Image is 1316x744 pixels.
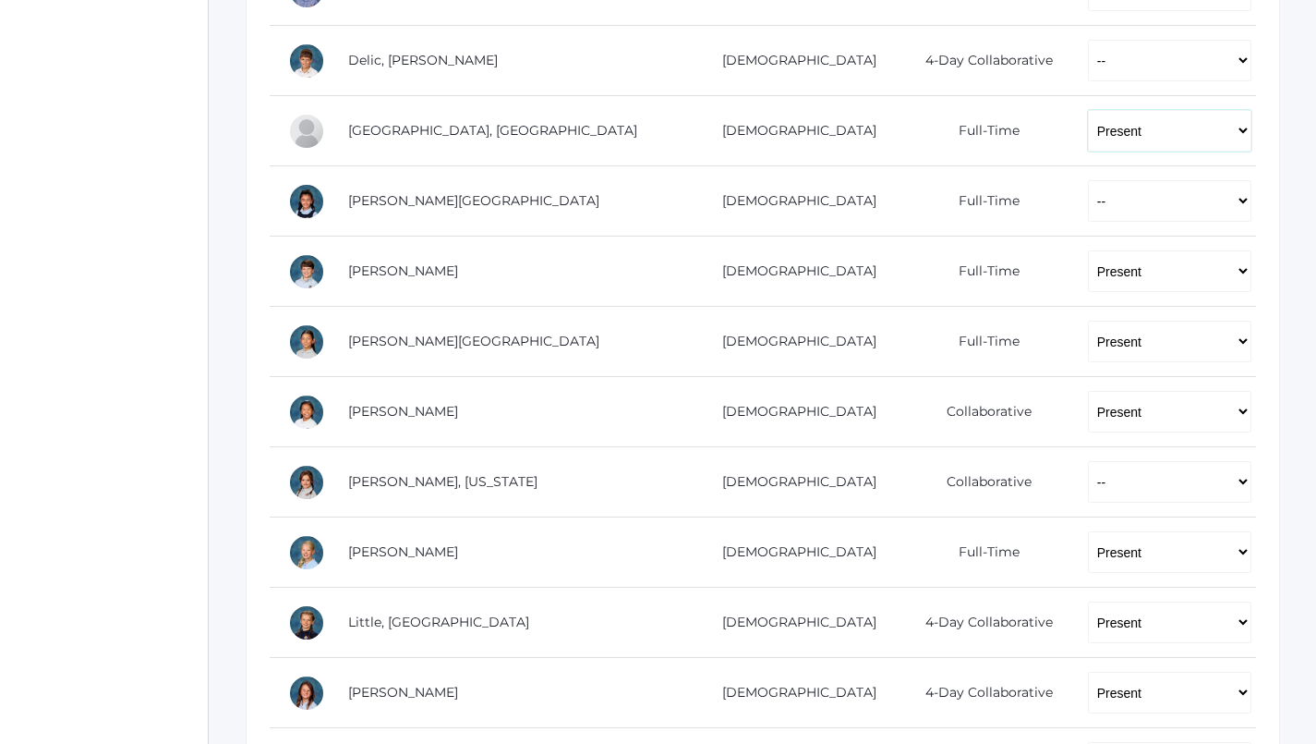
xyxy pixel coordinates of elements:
[895,518,1068,588] td: Full-Time
[895,307,1068,377] td: Full-Time
[348,614,529,630] a: Little, [GEOGRAPHIC_DATA]
[895,237,1068,307] td: Full-Time
[348,192,599,209] a: [PERSON_NAME][GEOGRAPHIC_DATA]
[691,96,896,166] td: [DEMOGRAPHIC_DATA]
[348,52,498,68] a: Delic, [PERSON_NAME]
[348,543,458,560] a: [PERSON_NAME]
[895,377,1068,447] td: Collaborative
[288,464,325,501] div: Georgia Lee
[288,323,325,360] div: Sofia La Rosa
[288,253,325,290] div: William Hibbard
[691,26,896,96] td: [DEMOGRAPHIC_DATA]
[895,96,1068,166] td: Full-Time
[895,26,1068,96] td: 4-Day Collaborative
[895,588,1068,658] td: 4-Day Collaborative
[691,588,896,658] td: [DEMOGRAPHIC_DATA]
[288,113,325,150] div: Easton Ferris
[288,534,325,571] div: Chloe Lewis
[288,604,325,641] div: Savannah Little
[691,307,896,377] td: [DEMOGRAPHIC_DATA]
[348,122,637,139] a: [GEOGRAPHIC_DATA], [GEOGRAPHIC_DATA]
[895,166,1068,237] td: Full-Time
[691,658,896,728] td: [DEMOGRAPHIC_DATA]
[895,658,1068,728] td: 4-Day Collaborative
[691,518,896,588] td: [DEMOGRAPHIC_DATA]
[288,43,325,79] div: Luka Delic
[691,237,896,307] td: [DEMOGRAPHIC_DATA]
[691,377,896,447] td: [DEMOGRAPHIC_DATA]
[895,447,1068,518] td: Collaborative
[691,447,896,518] td: [DEMOGRAPHIC_DATA]
[288,394,325,431] div: Lila Lau
[691,166,896,237] td: [DEMOGRAPHIC_DATA]
[288,675,325,712] div: Maggie Oram
[348,333,599,349] a: [PERSON_NAME][GEOGRAPHIC_DATA]
[348,684,458,701] a: [PERSON_NAME]
[348,473,537,490] a: [PERSON_NAME], [US_STATE]
[348,403,458,420] a: [PERSON_NAME]
[348,262,458,279] a: [PERSON_NAME]
[288,183,325,220] div: Victoria Harutyunyan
